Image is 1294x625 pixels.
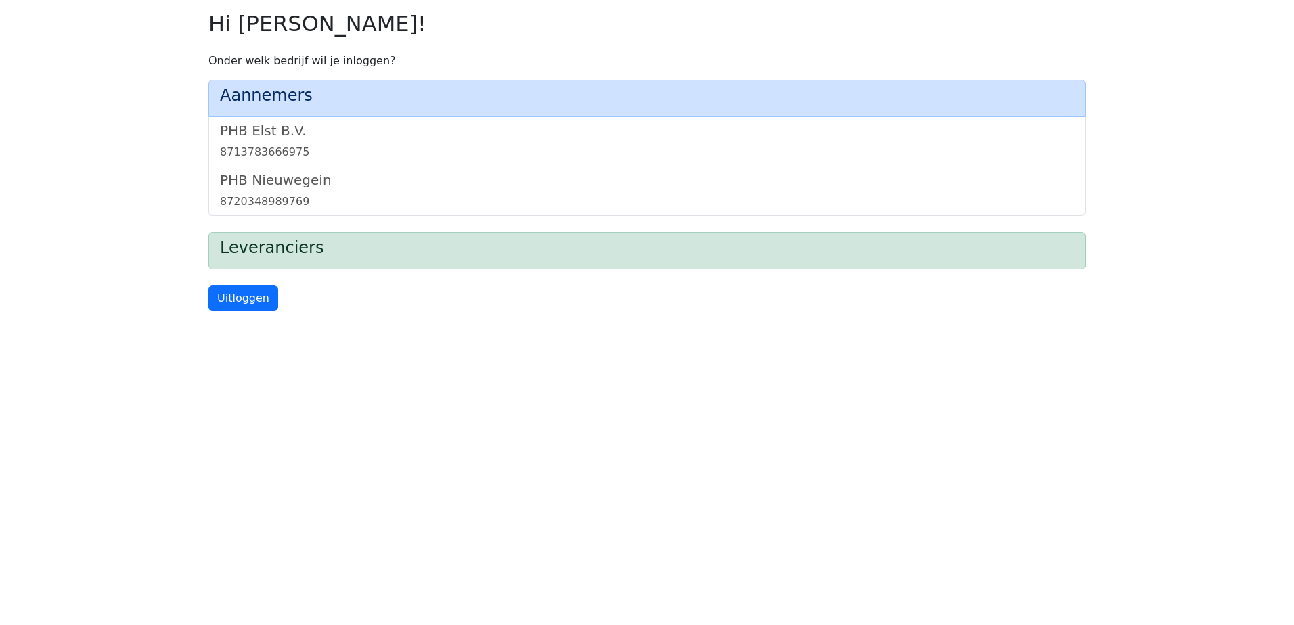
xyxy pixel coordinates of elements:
[220,86,1074,106] h4: Aannemers
[220,172,1074,210] a: PHB Nieuwegein8720348989769
[220,238,1074,258] h4: Leveranciers
[220,122,1074,139] h5: PHB Elst B.V.
[208,53,1086,69] p: Onder welk bedrijf wil je inloggen?
[220,122,1074,160] a: PHB Elst B.V.8713783666975
[220,172,1074,188] h5: PHB Nieuwegein
[220,144,1074,160] div: 8713783666975
[220,193,1074,210] div: 8720348989769
[208,285,278,311] a: Uitloggen
[208,11,1086,37] h2: Hi [PERSON_NAME]!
